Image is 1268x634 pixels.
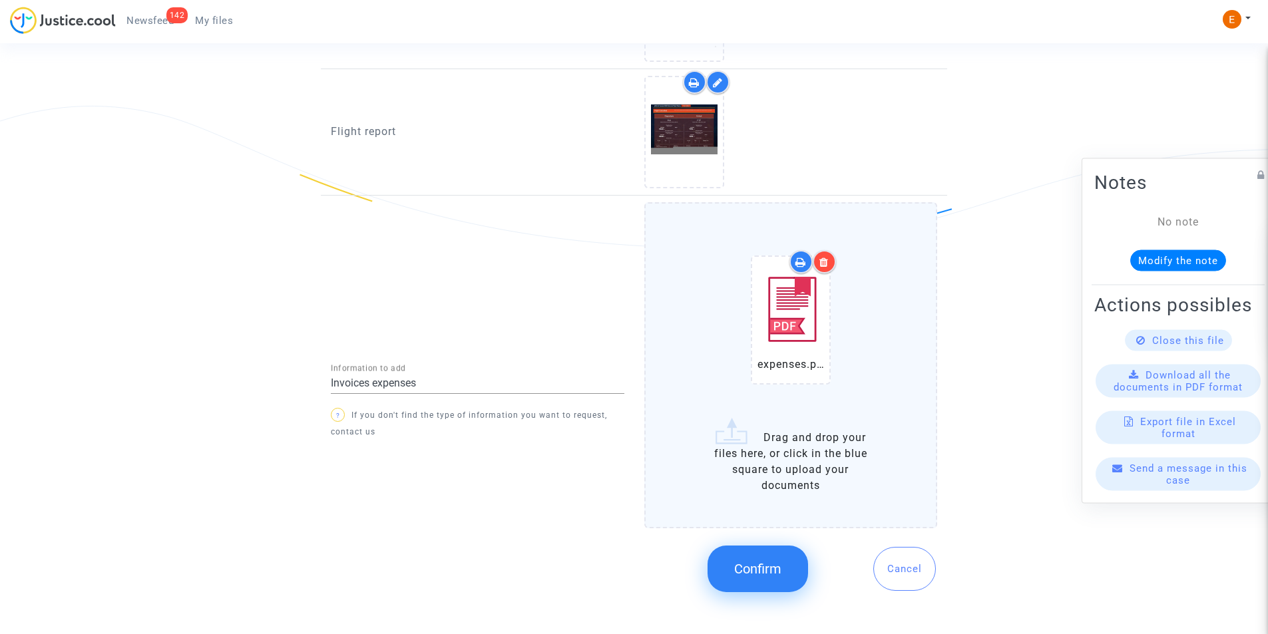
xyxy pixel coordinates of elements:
[1114,214,1242,230] div: No note
[336,412,340,419] span: ?
[195,15,233,27] span: My files
[116,11,184,31] a: 142Newsfeed
[10,7,116,34] img: jc-logo.svg
[1140,415,1236,439] span: Export file in Excel format
[126,15,174,27] span: Newsfeed
[1223,10,1241,29] img: ACg8ocIeiFvHKe4dA5oeRFd_CiCnuxWUEc1A2wYhRJE3TTWt=s96-c
[331,123,624,140] p: Flight report
[873,547,936,591] button: Cancel
[1152,334,1224,346] span: Close this file
[166,7,188,23] div: 142
[1094,170,1262,194] h2: Notes
[1094,293,1262,316] h2: Actions possibles
[734,561,781,577] span: Confirm
[184,11,244,31] a: My files
[1130,249,1226,271] button: Modify the note
[708,546,808,592] button: Confirm
[331,407,624,440] p: If you don't find the type of information you want to request, contact us
[1114,369,1243,393] span: Download all the documents in PDF format
[1130,462,1247,486] span: Send a message in this case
